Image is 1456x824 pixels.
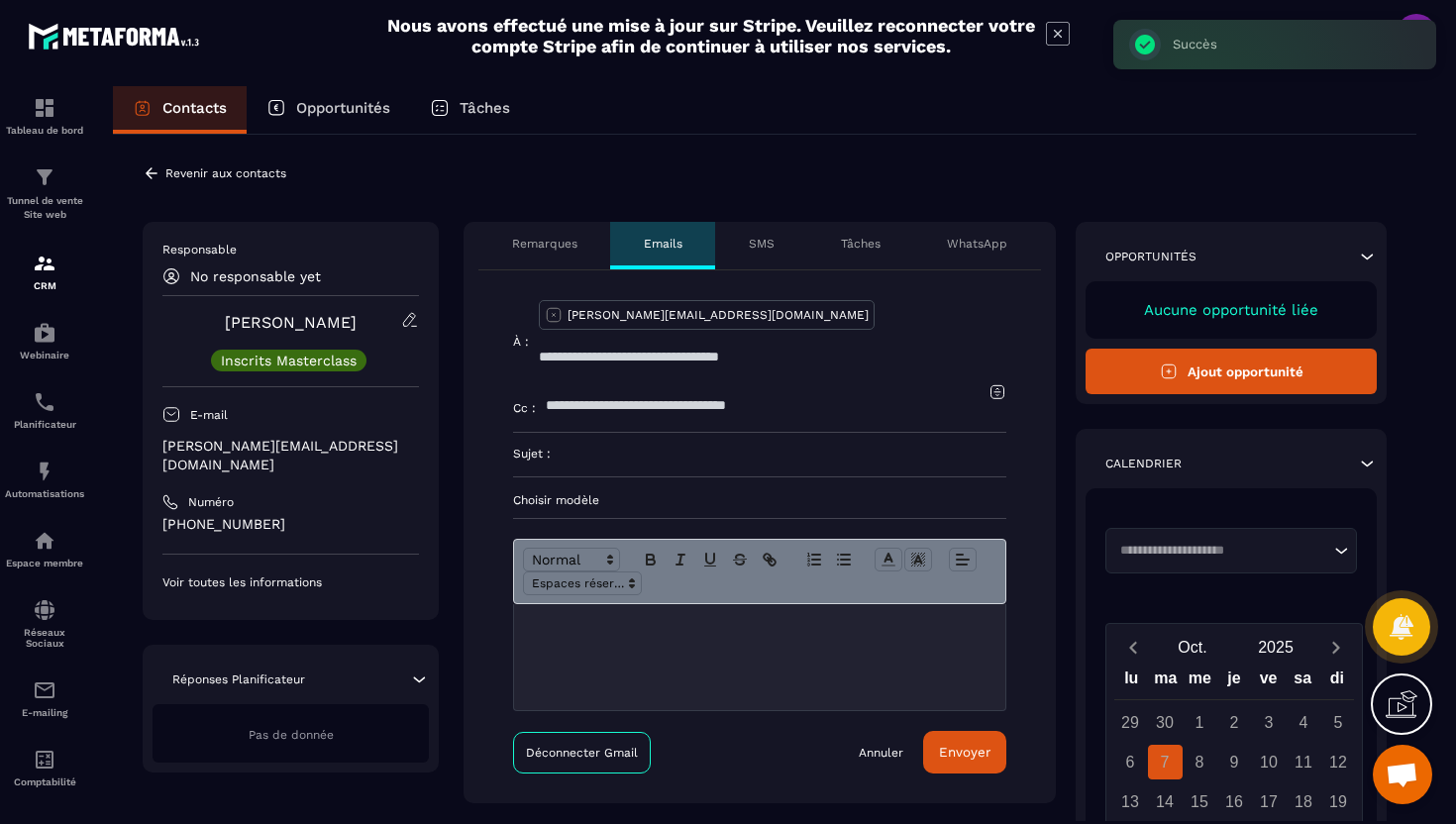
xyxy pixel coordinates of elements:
[1114,634,1151,661] button: Previous month
[113,86,247,134] a: Contacts
[5,707,84,718] p: E-mailing
[1151,630,1234,665] button: Open months overlay
[1148,705,1183,740] div: 30
[5,776,84,787] p: Comptabilité
[1183,745,1217,779] div: 8
[859,745,903,761] a: Annuler
[5,445,84,514] a: automationsautomationsAutomatisations
[5,237,84,306] a: formationformationCRM
[1114,665,1149,699] div: lu
[1252,705,1287,740] div: 3
[1105,456,1182,471] p: Calendrier
[1317,634,1354,661] button: Next month
[5,151,84,237] a: formationformationTunnel de vente Site web
[1113,745,1148,779] div: 6
[33,460,56,483] img: automations
[165,166,286,180] p: Revenir aux contacts
[1287,784,1321,819] div: 18
[5,733,84,802] a: accountantaccountantComptabilité
[188,494,234,510] p: Numéro
[749,236,775,252] p: SMS
[1149,665,1184,699] div: ma
[1105,301,1357,319] p: Aucune opportunité liée
[5,627,84,649] p: Réseaux Sociaux
[1113,705,1148,740] div: 29
[5,488,84,499] p: Automatisations
[5,375,84,445] a: schedulerschedulerPlanificateur
[644,236,682,252] p: Emails
[1252,745,1287,779] div: 10
[225,313,357,332] a: [PERSON_NAME]
[162,242,419,257] p: Responsable
[513,334,529,350] p: À :
[410,86,530,134] a: Tâches
[190,268,321,284] p: No responsable yet
[1183,705,1217,740] div: 1
[1217,665,1252,699] div: je
[33,96,56,120] img: formation
[33,252,56,275] img: formation
[923,731,1006,773] button: Envoyer
[5,583,84,664] a: social-networksocial-networkRéseaux Sociaux
[5,125,84,136] p: Tableau de bord
[162,99,227,117] p: Contacts
[1086,349,1377,394] button: Ajout opportunité
[513,492,1006,508] p: Choisir modèle
[513,446,551,462] p: Sujet :
[1252,784,1287,819] div: 17
[33,529,56,553] img: automations
[1234,630,1317,665] button: Open years overlay
[5,558,84,568] p: Espace membre
[33,321,56,345] img: automations
[5,81,84,151] a: formationformationTableau de bord
[1113,784,1148,819] div: 13
[1251,665,1286,699] div: ve
[1321,705,1356,740] div: 5
[190,407,228,423] p: E-mail
[5,514,84,583] a: automationsautomationsEspace membre
[1148,745,1183,779] div: 7
[5,664,84,733] a: emailemailE-mailing
[1321,745,1356,779] div: 12
[5,419,84,430] p: Planificateur
[5,306,84,375] a: automationsautomationsWebinaire
[1148,784,1183,819] div: 14
[1217,705,1252,740] div: 2
[33,678,56,702] img: email
[1321,784,1356,819] div: 19
[162,574,419,590] p: Voir toutes les informations
[1183,784,1217,819] div: 15
[386,15,1036,56] h2: Nous avons effectué une mise à jour sur Stripe. Veuillez reconnecter votre compte Stripe afin de ...
[947,236,1007,252] p: WhatsApp
[5,194,84,222] p: Tunnel de vente Site web
[1183,665,1217,699] div: me
[1319,665,1354,699] div: di
[1287,705,1321,740] div: 4
[249,728,334,742] span: Pas de donnée
[172,671,305,687] p: Réponses Planificateur
[5,280,84,291] p: CRM
[1105,528,1357,573] div: Search for option
[247,86,410,134] a: Opportunités
[841,236,881,252] p: Tâches
[1287,745,1321,779] div: 11
[33,165,56,189] img: formation
[162,437,419,474] p: [PERSON_NAME][EMAIL_ADDRESS][DOMAIN_NAME]
[28,18,206,54] img: logo
[1373,745,1432,804] div: Ouvrir le chat
[221,354,357,367] p: Inscrits Masterclass
[33,748,56,772] img: accountant
[33,390,56,414] img: scheduler
[1217,784,1252,819] div: 16
[512,236,577,252] p: Remarques
[1113,541,1329,561] input: Search for option
[513,400,536,416] p: Cc :
[5,350,84,360] p: Webinaire
[1217,745,1252,779] div: 9
[1286,665,1320,699] div: sa
[162,515,419,534] p: [PHONE_NUMBER]
[33,598,56,622] img: social-network
[568,307,869,323] p: [PERSON_NAME][EMAIL_ADDRESS][DOMAIN_NAME]
[296,99,390,117] p: Opportunités
[1105,249,1196,264] p: Opportunités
